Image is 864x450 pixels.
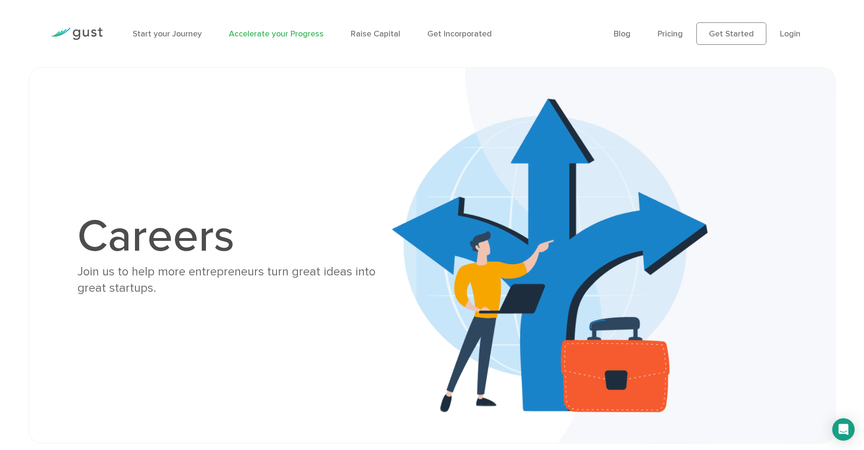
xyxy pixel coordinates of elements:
[427,29,492,39] a: Get Incorporated
[78,264,400,296] div: Join us to help more entrepreneurs turn great ideas into great startups.
[229,29,324,39] a: Accelerate your Progress
[708,349,864,450] iframe: Chat Widget
[658,29,683,39] a: Pricing
[614,29,630,39] a: Blog
[133,29,202,39] a: Start your Journey
[780,29,800,39] a: Login
[392,68,835,443] img: Careers Banner Bg
[50,28,103,40] img: Gust Logo
[696,22,766,45] a: Get Started
[351,29,400,39] a: Raise Capital
[78,214,400,259] h1: Careers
